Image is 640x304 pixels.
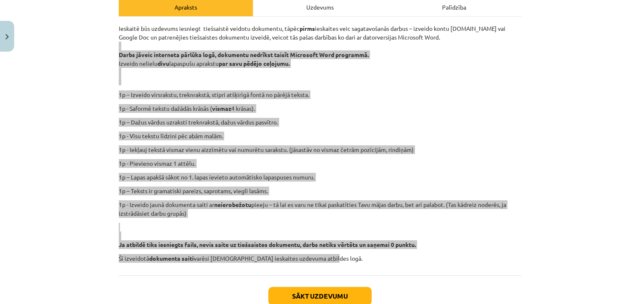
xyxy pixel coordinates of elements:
p: 1p – Dažus vārdus uzraksti treknrakstā, dažus vārdus pasvītro. [119,118,521,127]
strong: vismaz [212,105,231,112]
p: 1p – Teksts ir gramatiski pareizs, saprotams, viegli lasāms. [119,187,521,195]
p: Ieskaitē būs uzdevums iesniegt tiešsaistē veidotu dokumentu, tāpēc ieskaites veic sagatavošanās d... [119,24,521,85]
strong: pirms [300,25,315,32]
p: 1p - Visu tekstu līdzini pēc abām malām. [119,132,521,140]
img: icon-close-lesson-0947bae3869378f0d4975bcd49f059093ad1ed9edebbc8119c70593378902aed.svg [5,34,9,40]
p: 1p - Izveido jaunā dokumenta saiti ar pieeju – tā lai es varu ne tikai paskatīties Tavu mājas dar... [119,200,521,218]
span: Ja atbildē tiks iesniegts fails, nevis saite uz tiešsaistes dokumentu, darbs netiks vērtēts un sa... [119,241,416,248]
p: 1p - Saformē tekstu dažādās krāsās ( 4 krāsas). [119,104,521,113]
strong: divu [157,60,169,67]
p: 1p - Pievieno vismaz 1 attēlu. [119,159,521,168]
p: Šī izveidotā varēsi [DEMOGRAPHIC_DATA] ieskaites uzdevuma atbildes logā. [119,254,521,263]
strong: dokumenta saiti [149,254,194,262]
strong: par savu pēdējo ceļojumu. [219,60,290,67]
p: 1p - Iekļauj tekstā vismaz vienu aizzīmētu vai numurētu sarakstu. (jāsastāv no vismaz četrām pozī... [119,145,521,154]
p: 1p – Izveido virsrakstu, treknrakstā, stipri atšķirīgā fontā no pārējā teksta. [166,90,529,99]
strong: Darbs jāveic interneta pārlūka logā, dokumentu nedrīkst taisīt Microsoft Word programmā. [119,51,369,58]
p: 1p – Lapas apakšā sākot no 1. lapas ievieto automātisko lapaspuses numuru. [119,173,521,182]
strong: neierobežotu [214,201,251,208]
